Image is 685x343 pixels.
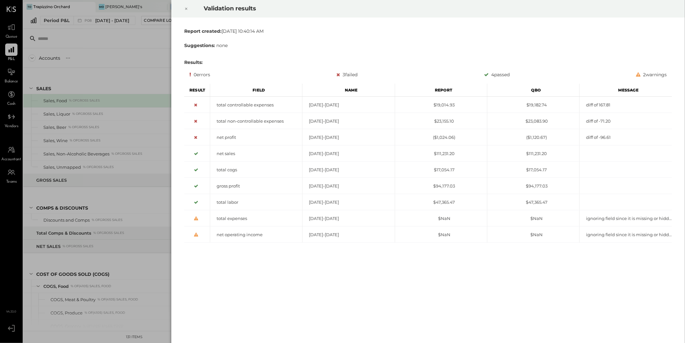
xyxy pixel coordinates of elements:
div: [DATE]-[DATE] [303,232,394,238]
div: 2 warnings [636,71,667,79]
div: [DATE]-[DATE] [303,215,394,222]
span: none [216,43,228,48]
div: [DATE]-[DATE] [303,199,394,205]
div: ignoring field since it is missing or hidden from report [580,215,672,222]
div: $23,155.10 [395,118,487,124]
div: [DATE]-[DATE] [303,102,394,108]
div: $17,054.17 [395,167,487,173]
div: $111,231.20 [487,151,579,157]
div: $17,054.17 [487,167,579,173]
div: ($1,120.67) [487,134,579,141]
div: $23,083.90 [487,118,579,124]
div: [DATE]-[DATE] [303,118,394,124]
div: $47,365.47 [395,199,487,205]
div: Name [303,84,395,97]
div: Report [395,84,487,97]
div: total expenses [210,215,302,222]
div: total labor [210,199,302,205]
div: gross profit [210,183,302,189]
div: net operating income [210,232,302,238]
div: Field [210,84,303,97]
div: [DATE] 10:40:14 AM [184,28,672,34]
div: [DATE]-[DATE] [303,167,394,173]
div: $19,014.93 [395,102,487,108]
div: diff of -71.20 [580,118,672,124]
b: Report created: [184,28,222,34]
div: $47,365.47 [487,199,579,205]
div: $19,182.74 [487,102,579,108]
div: total controllable expenses [210,102,302,108]
div: $94,177.03 [395,183,487,189]
div: net profit [210,134,302,141]
div: Result [184,84,210,97]
div: $NaN [395,215,487,222]
div: diff of -96.61 [580,134,672,141]
div: 0 errors [189,71,210,79]
h2: Validation results [204,0,589,17]
div: $NaN [487,232,579,238]
div: diff of 167.81 [580,102,672,108]
b: Suggestions: [184,43,215,48]
div: $111,231.20 [395,151,487,157]
div: total non-controllable expenses [210,118,302,124]
div: 4 passed [484,71,510,79]
div: ($1,024.06) [395,134,487,141]
div: total cogs [210,167,302,173]
div: $94,177.03 [487,183,579,189]
div: ignoring field since it is missing or hidden from report [580,232,672,238]
div: [DATE]-[DATE] [303,134,394,141]
div: Qbo [487,84,580,97]
b: Results: [184,59,203,65]
div: Message [580,84,672,97]
div: [DATE]-[DATE] [303,183,394,189]
div: $NaN [487,215,579,222]
div: $NaN [395,232,487,238]
div: [DATE]-[DATE] [303,151,394,157]
div: 3 failed [337,71,358,79]
div: net sales [210,151,302,157]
